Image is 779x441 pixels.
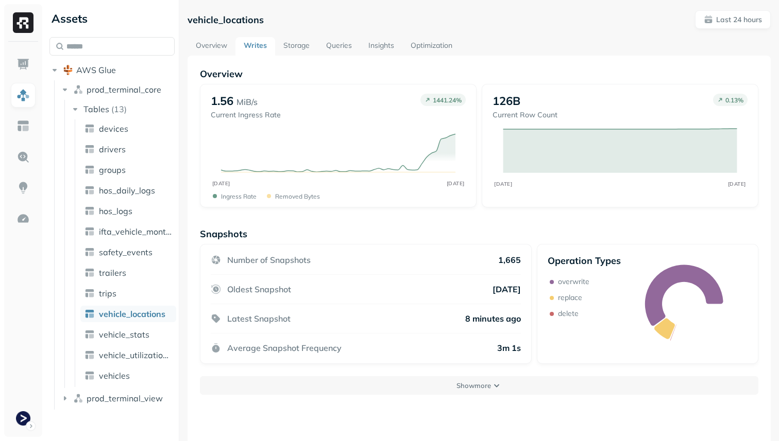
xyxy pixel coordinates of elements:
[211,110,281,120] p: Current Ingress Rate
[227,284,291,294] p: Oldest Snapshot
[99,185,155,196] span: hos_daily_logs
[80,264,176,281] a: trailers
[99,288,116,298] span: trips
[80,326,176,343] a: vehicle_stats
[80,162,176,178] a: groups
[728,181,746,187] tspan: [DATE]
[465,313,521,324] p: 8 minutes ago
[200,376,758,395] button: Showmore
[87,393,163,403] span: prod_terminal_view
[80,367,176,384] a: vehicles
[99,329,149,340] span: vehicle_stats
[695,10,771,29] button: Last 24 hours
[497,343,521,353] p: 3m 1s
[221,192,257,200] p: Ingress Rate
[83,104,109,114] span: Tables
[73,84,83,95] img: namespace
[84,329,95,340] img: table
[16,119,30,133] img: Asset Explorer
[235,37,275,56] a: Writes
[16,411,30,426] img: Terminal
[99,247,153,257] span: safety_events
[84,371,95,381] img: table
[498,255,521,265] p: 1,665
[80,182,176,199] a: hos_daily_logs
[558,309,579,319] p: delete
[16,212,30,225] img: Optimization
[84,247,95,257] img: table
[84,268,95,278] img: table
[99,226,172,237] span: ifta_vehicle_months
[16,89,30,102] img: Assets
[49,62,175,78] button: AWS Glue
[200,68,758,80] p: Overview
[402,37,461,56] a: Optimization
[16,58,30,71] img: Dashboard
[84,165,95,175] img: table
[227,255,311,265] p: Number of Snapshots
[16,150,30,164] img: Query Explorer
[16,181,30,195] img: Insights
[494,181,512,187] tspan: [DATE]
[73,393,83,403] img: namespace
[200,228,247,240] p: Snapshots
[99,309,165,319] span: vehicle_locations
[433,96,462,104] p: 1441.24 %
[360,37,402,56] a: Insights
[493,284,521,294] p: [DATE]
[87,84,161,95] span: prod_terminal_core
[716,15,762,25] p: Last 24 hours
[80,285,176,302] a: trips
[84,350,95,360] img: table
[493,94,520,108] p: 126B
[99,165,126,175] span: groups
[80,223,176,240] a: ifta_vehicle_months
[236,96,258,108] p: MiB/s
[212,180,230,187] tspan: [DATE]
[84,309,95,319] img: table
[13,12,33,33] img: Ryft
[70,101,176,117] button: Tables(13)
[80,141,176,157] a: drivers
[211,94,233,108] p: 1.56
[84,206,95,216] img: table
[446,180,464,187] tspan: [DATE]
[456,381,491,391] p: Show more
[80,347,176,363] a: vehicle_utilization_day
[558,277,589,287] p: overwrite
[318,37,360,56] a: Queries
[60,81,175,98] button: prod_terminal_core
[84,288,95,298] img: table
[99,124,128,134] span: devices
[60,390,175,407] button: prod_terminal_view
[493,110,557,120] p: Current Row Count
[84,124,95,134] img: table
[188,37,235,56] a: Overview
[227,313,291,324] p: Latest Snapshot
[275,192,320,200] p: Removed bytes
[558,293,582,303] p: replace
[99,144,126,154] span: drivers
[188,14,264,26] p: vehicle_locations
[84,226,95,237] img: table
[80,120,176,137] a: devices
[84,185,95,196] img: table
[227,343,342,353] p: Average Snapshot Frequency
[80,244,176,260] a: safety_events
[84,144,95,154] img: table
[99,350,172,360] span: vehicle_utilization_day
[63,65,73,75] img: root
[725,96,743,104] p: 0.13 %
[111,104,127,114] p: ( 13 )
[80,306,176,322] a: vehicle_locations
[99,268,126,278] span: trailers
[49,10,175,27] div: Assets
[99,206,132,216] span: hos_logs
[76,65,116,75] span: AWS Glue
[80,203,176,219] a: hos_logs
[275,37,318,56] a: Storage
[99,371,130,381] span: vehicles
[548,255,621,267] p: Operation Types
